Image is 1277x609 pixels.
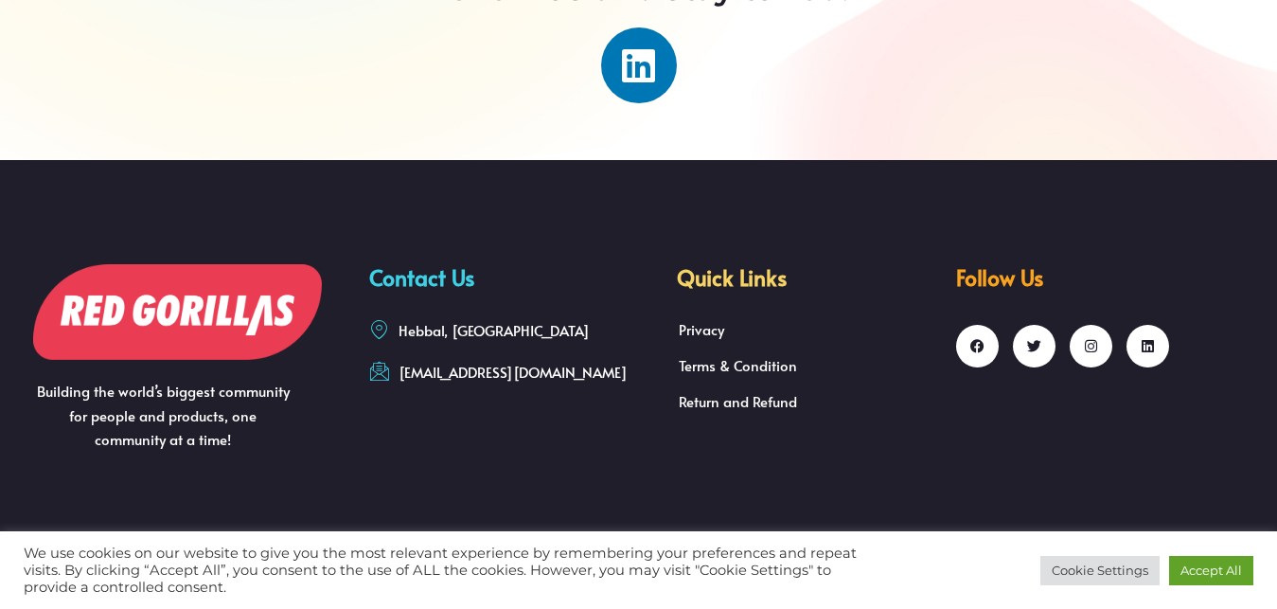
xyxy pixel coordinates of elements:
[33,264,322,360] img: About Us!
[1169,556,1253,585] a: Accept All
[369,264,630,291] h2: Contact Us
[369,361,628,384] a: [EMAIL_ADDRESS][DOMAIN_NAME]
[665,348,937,384] a: Terms & Condition
[369,319,590,342] a: Hebbal, [GEOGRAPHIC_DATA]
[677,264,937,291] h2: Quick Links
[24,545,884,596] div: We use cookies on our website to give you the most relevant experience by remembering your prefer...
[665,312,937,348] a: Privacy
[665,384,937,420] a: Return and Refund
[956,264,1245,291] h2: Follow Us
[1040,556,1160,585] a: Cookie Settings
[37,381,290,449] span: Building the world’s biggest community for people and products, one community at a time!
